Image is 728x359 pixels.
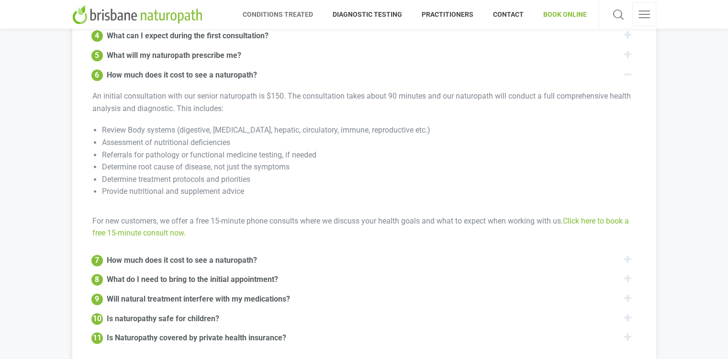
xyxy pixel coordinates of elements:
[107,49,241,60] div: What will my naturopath prescribe me?
[107,68,257,80] div: How much does it cost to see a naturopath?
[102,124,635,136] li: Review Body systems (digestive, [MEDICAL_DATA], hepatic, circulatory, immune, reproductive etc.)
[102,173,635,186] li: Determine treatment protocols and priorities
[102,161,635,173] li: Determine root cause of disease, not just the symptoms
[91,30,103,42] div: 4
[91,332,103,344] div: 11
[91,313,103,325] div: 10
[91,274,103,285] div: 8
[323,7,412,22] span: DIAGNOSTIC TESTING
[102,149,635,161] li: Referrals for pathology or functional medicine testing, if needed
[91,50,103,61] div: 5
[107,254,257,265] div: How much does it cost to see a naturopath?
[107,292,290,304] div: Will natural treatment interfere with my medications?
[91,69,103,81] div: 6
[107,312,219,324] div: Is naturopathy safe for children?
[243,7,323,22] span: CONDITIONS TREATED
[91,293,103,305] div: 9
[91,255,103,266] div: 7
[412,7,483,22] span: PRACTITIONERS
[534,7,587,22] span: BOOK ONLINE
[72,5,206,24] img: Brisbane Naturopath
[610,2,627,26] a: Search
[107,273,278,284] div: What do I need to bring to the initial appointment?
[92,90,635,114] p: An initial consultation with our senior naturopath is $150. The consultation takes about 90 minut...
[92,215,635,239] p: For new customers, we offer a free 15-minute phone consults where we discuss your health goals an...
[102,185,635,210] li: Provide nutritional and supplement advice
[107,29,269,41] div: What can I expect during the first consultation?
[483,7,534,22] span: CONTACT
[102,136,635,149] li: Assessment of nutritional deficiencies
[107,331,286,343] div: Is Naturopathy covered by private health insurance?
